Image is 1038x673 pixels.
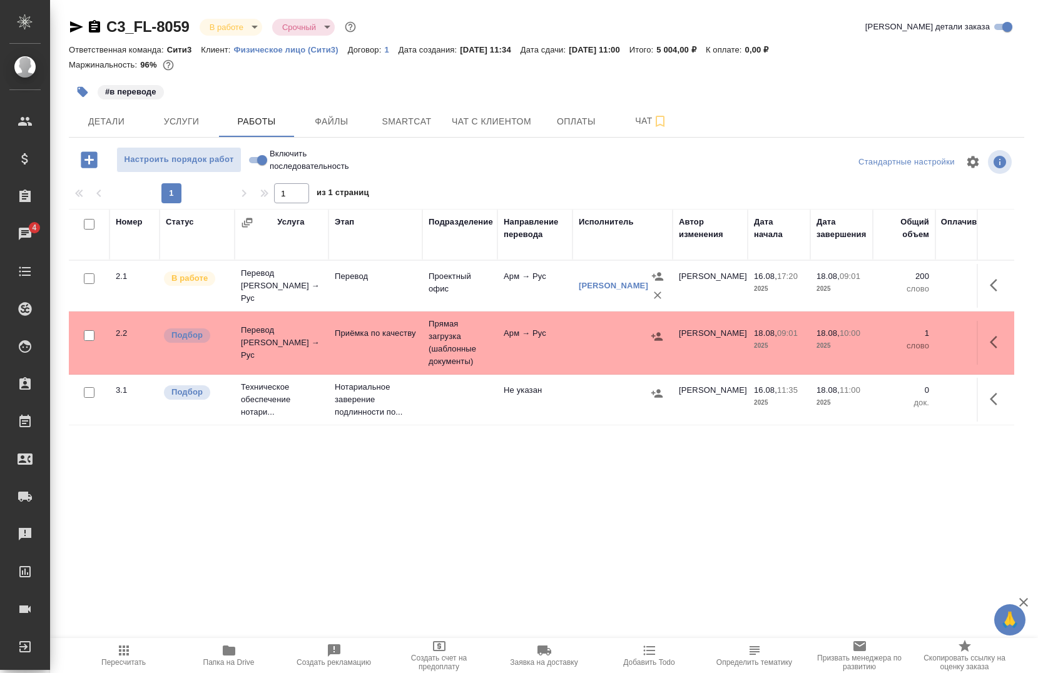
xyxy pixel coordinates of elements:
div: 3.1 [116,384,153,397]
div: В работе [272,19,335,36]
p: 1 [942,327,1004,340]
p: 2025 [817,397,867,409]
p: 10:00 [840,328,860,338]
p: 11:00 [840,385,860,395]
p: Договор: [348,45,385,54]
p: слово [942,283,1004,295]
button: Здесь прячутся важные кнопки [982,327,1012,357]
div: Этап [335,216,354,228]
button: Папка на Drive [176,638,282,673]
p: 18.08, [817,271,840,281]
div: Дата начала [754,216,804,241]
span: Smartcat [377,114,437,129]
p: 2025 [754,397,804,409]
button: Создать счет на предоплату [387,638,492,673]
button: Создать рекламацию [282,638,387,673]
p: 18.08, [817,385,840,395]
div: Дата завершения [817,216,867,241]
a: 4 [3,218,47,250]
svg: Подписаться [653,114,668,129]
p: 0,00 ₽ [745,45,778,54]
button: Здесь прячутся важные кнопки [982,384,1012,414]
p: [DATE] 11:34 [460,45,521,54]
span: в переводе [96,86,165,96]
button: Здесь прячутся важные кнопки [982,270,1012,300]
p: Нотариальное заверение подлинности по... [335,381,416,418]
p: Подбор [171,386,203,398]
p: Физическое лицо (Сити3) [234,45,348,54]
span: Включить последовательность [270,148,373,173]
span: Чат [621,113,681,129]
span: Папка на Drive [203,658,255,667]
div: Можно подбирать исполнителей [163,384,228,401]
button: Назначить [648,384,666,403]
p: слово [942,340,1004,352]
td: Не указан [497,378,572,422]
a: C3_FL-8059 [106,18,190,35]
span: Призвать менеджера по развитию [815,654,905,671]
button: 🙏 [994,604,1025,635]
span: Настроить порядок работ [123,153,235,167]
p: Клиент: [201,45,233,54]
p: [DATE] 11:00 [569,45,629,54]
div: Услуга [277,216,304,228]
a: 1 [384,44,398,54]
p: 17:20 [777,271,798,281]
p: Приёмка по качеству [335,327,416,340]
span: Услуги [151,114,211,129]
p: слово [879,283,929,295]
p: В работе [171,272,208,285]
div: Автор изменения [679,216,741,241]
p: 1 [384,45,398,54]
p: 200 [879,270,929,283]
div: Исполнитель [579,216,634,228]
p: #в переводе [105,86,156,98]
div: Статус [166,216,194,228]
span: [PERSON_NAME] детали заказа [865,21,990,33]
span: Создать рекламацию [297,658,371,667]
p: 11:35 [777,385,798,395]
p: 16.08, [754,271,777,281]
span: Заявка на доставку [510,658,578,667]
p: 200 [942,270,1004,283]
td: Перевод [PERSON_NAME] → Рус [235,318,328,368]
p: 96% [140,60,160,69]
span: Скопировать ссылку на оценку заказа [920,654,1010,671]
span: 4 [24,221,44,234]
td: Перевод [PERSON_NAME] → Рус [235,261,328,311]
p: 5 004,00 ₽ [656,45,706,54]
p: Ответственная команда: [69,45,167,54]
button: Настроить порядок работ [116,147,242,173]
span: Определить тематику [716,658,792,667]
button: Добавить работу [72,147,106,173]
span: Пересчитать [101,658,146,667]
button: Заявка на доставку [492,638,597,673]
span: Детали [76,114,136,129]
span: Добавить Todo [623,658,674,667]
div: В работе [200,19,262,36]
div: 2.2 [116,327,153,340]
button: Скопировать ссылку на оценку заказа [912,638,1017,673]
td: Прямая загрузка (шаблонные документы) [422,311,497,374]
p: Дата сдачи: [521,45,569,54]
td: Арм → Рус [497,264,572,308]
span: Файлы [302,114,362,129]
span: Оплаты [546,114,606,129]
span: 🙏 [999,607,1020,633]
button: Срочный [278,22,320,33]
div: Исполнитель выполняет работу [163,270,228,287]
p: 2025 [754,340,804,352]
span: Работы [226,114,287,129]
span: Чат с клиентом [452,114,531,129]
p: 09:01 [840,271,860,281]
td: Техническое обеспечение нотари... [235,375,328,425]
button: Пересчитать [71,638,176,673]
p: 2025 [754,283,804,295]
button: Назначить [648,267,667,286]
p: 18.08, [817,328,840,338]
p: док. [942,397,1004,409]
p: 1 [879,327,929,340]
button: Призвать менеджера по развитию [807,638,912,673]
button: Скопировать ссылку [87,19,102,34]
div: split button [855,153,958,172]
